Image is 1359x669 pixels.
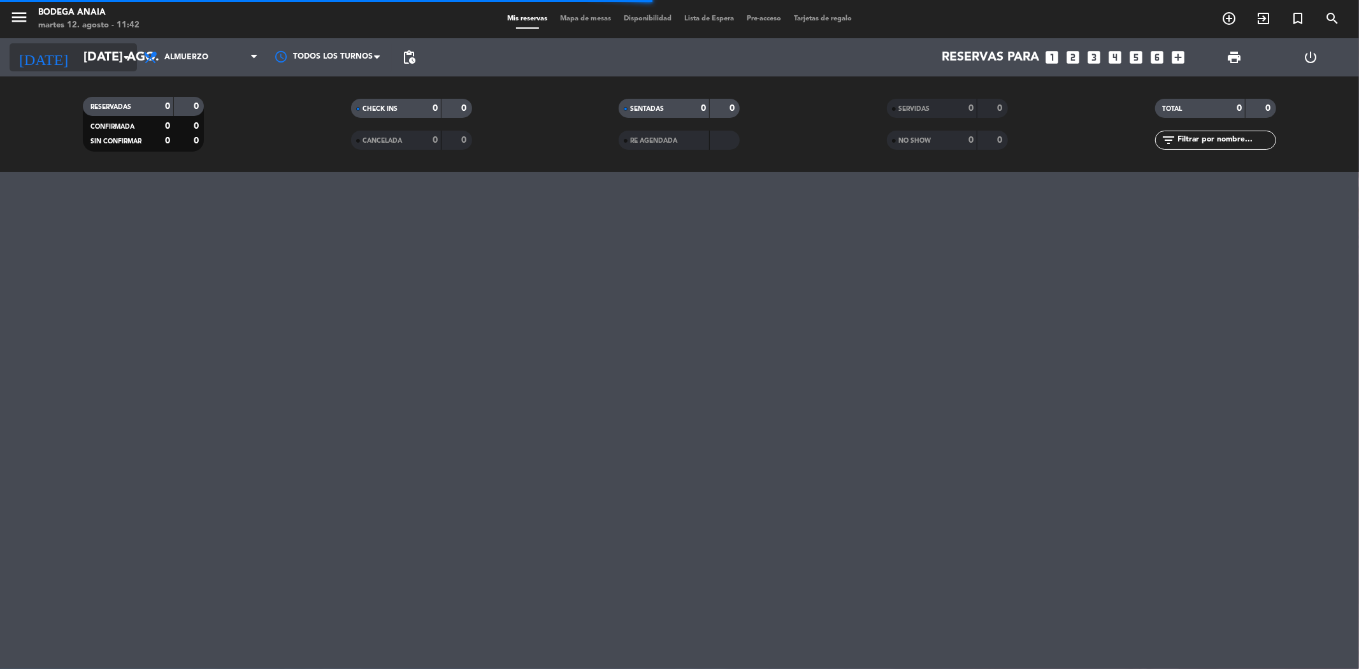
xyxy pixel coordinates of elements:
span: SERVIDAS [898,106,930,112]
div: LOG OUT [1272,38,1349,76]
span: Reservas para [942,50,1040,65]
strong: 0 [968,136,974,145]
strong: 0 [730,104,737,113]
i: looks_two [1065,49,1082,66]
span: RE AGENDADA [630,138,677,144]
strong: 0 [968,104,974,113]
strong: 0 [461,136,469,145]
span: Mapa de mesas [554,15,617,22]
i: menu [10,8,29,27]
i: arrow_drop_down [119,50,134,65]
i: looks_one [1044,49,1061,66]
strong: 0 [998,136,1005,145]
input: Filtrar por nombre... [1177,133,1276,147]
span: Lista de Espera [678,15,740,22]
strong: 0 [1237,104,1242,113]
i: add_box [1170,49,1187,66]
span: CHECK INS [363,106,398,112]
strong: 0 [433,104,438,113]
i: exit_to_app [1256,11,1271,26]
strong: 0 [165,136,170,145]
i: turned_in_not [1290,11,1305,26]
i: looks_6 [1149,49,1166,66]
i: looks_4 [1107,49,1124,66]
span: Mis reservas [501,15,554,22]
strong: 0 [433,136,438,145]
i: looks_3 [1086,49,1103,66]
strong: 0 [1265,104,1273,113]
span: CONFIRMADA [90,124,134,130]
span: CANCELADA [363,138,402,144]
span: SIN CONFIRMAR [90,138,141,145]
span: Tarjetas de regalo [787,15,858,22]
span: Disponibilidad [617,15,678,22]
strong: 0 [998,104,1005,113]
button: menu [10,8,29,31]
strong: 0 [461,104,469,113]
span: TOTAL [1163,106,1183,112]
div: Bodega Anaia [38,6,140,19]
i: looks_5 [1128,49,1145,66]
span: print [1226,50,1242,65]
strong: 0 [701,104,706,113]
span: RESERVADAS [90,104,131,110]
i: add_circle_outline [1221,11,1237,26]
i: filter_list [1161,133,1177,148]
strong: 0 [194,136,201,145]
span: pending_actions [401,50,417,65]
i: [DATE] [10,43,77,71]
strong: 0 [194,102,201,111]
span: NO SHOW [898,138,931,144]
span: Almuerzo [164,53,208,62]
div: martes 12. agosto - 11:42 [38,19,140,32]
strong: 0 [165,122,170,131]
span: Pre-acceso [740,15,787,22]
i: search [1325,11,1340,26]
span: SENTADAS [630,106,664,112]
i: power_settings_new [1304,50,1319,65]
strong: 0 [194,122,201,131]
strong: 0 [165,102,170,111]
